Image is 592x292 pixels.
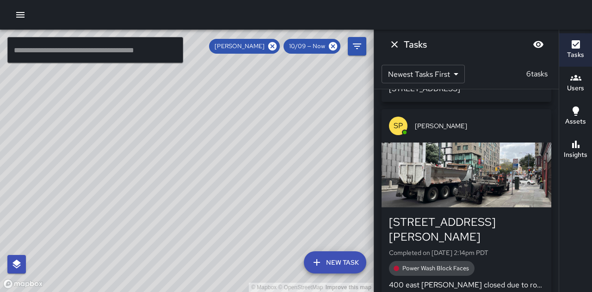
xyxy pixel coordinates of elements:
[389,248,544,257] p: Completed on [DATE] 2:14pm PDT
[389,83,544,94] p: [STREET_ADDRESS]
[559,100,592,133] button: Assets
[415,121,544,130] span: [PERSON_NAME]
[559,133,592,167] button: Insights
[397,264,475,273] span: Power Wash Block Faces
[389,215,544,244] div: [STREET_ADDRESS][PERSON_NAME]
[209,42,270,51] span: [PERSON_NAME]
[529,35,548,54] button: Blur
[567,83,584,93] h6: Users
[564,150,587,160] h6: Insights
[284,42,331,51] span: 10/09 — Now
[389,280,544,291] p: 400 east [PERSON_NAME] closed due to road construction and will be done at a later date
[382,65,465,83] div: Newest Tasks First
[385,35,404,54] button: Dismiss
[394,120,403,131] p: SP
[523,68,551,80] p: 6 tasks
[284,39,340,54] div: 10/09 — Now
[209,39,280,54] div: [PERSON_NAME]
[567,50,584,60] h6: Tasks
[304,251,366,273] button: New Task
[348,37,366,56] button: Filters
[565,117,586,127] h6: Assets
[559,33,592,67] button: Tasks
[404,37,427,52] h6: Tasks
[559,67,592,100] button: Users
